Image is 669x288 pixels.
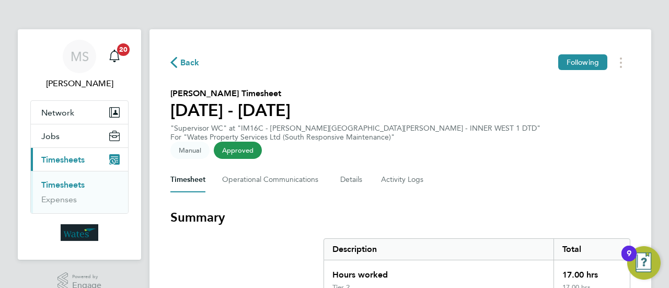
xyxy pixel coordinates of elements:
span: MS [71,50,89,63]
button: Details [340,167,364,192]
button: Following [558,54,607,70]
div: Description [324,239,553,260]
button: Operational Communications [222,167,324,192]
span: Mark Sutton [30,77,129,90]
button: Network [31,101,128,124]
h1: [DATE] - [DATE] [170,100,291,121]
div: Hours worked [324,260,553,283]
a: MS[PERSON_NAME] [30,40,129,90]
a: Go to home page [30,224,129,241]
span: This timesheet has been approved. [214,142,262,159]
span: This timesheet was manually created. [170,142,210,159]
button: Open Resource Center, 9 new notifications [627,246,661,280]
button: Timesheets [31,148,128,171]
span: Powered by [72,272,101,281]
span: 20 [117,43,130,56]
span: Network [41,108,74,118]
span: Following [567,57,599,67]
button: Timesheet [170,167,205,192]
button: Back [170,56,200,69]
h2: [PERSON_NAME] Timesheet [170,87,291,100]
img: wates-logo-retina.png [61,224,98,241]
span: Back [180,56,200,69]
div: Total [553,239,630,260]
button: Timesheets Menu [612,54,630,71]
button: Activity Logs [381,167,425,192]
div: Timesheets [31,171,128,213]
span: Timesheets [41,155,85,165]
div: 17.00 hrs [553,260,630,283]
span: Jobs [41,131,60,141]
nav: Main navigation [18,29,141,260]
button: Jobs [31,124,128,147]
div: 9 [627,254,631,267]
h3: Summary [170,209,630,226]
a: 20 [104,40,125,73]
div: For "Wates Property Services Ltd (South Responsive Maintenance)" [170,133,540,142]
a: Expenses [41,194,77,204]
div: "Supervisor WC" at "IM16C - [PERSON_NAME][GEOGRAPHIC_DATA][PERSON_NAME] - INNER WEST 1 DTD" [170,124,540,142]
a: Timesheets [41,180,85,190]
